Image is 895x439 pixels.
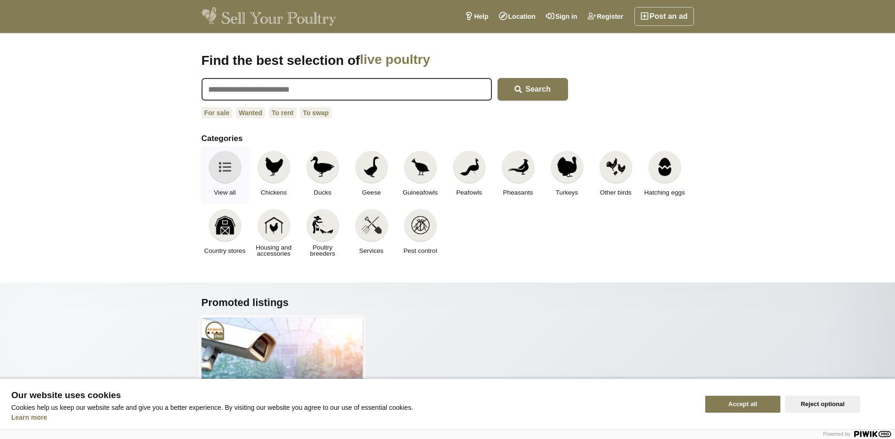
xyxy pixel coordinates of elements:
a: Pheasants Pheasants [495,147,542,204]
a: Ducks Ducks [299,147,346,204]
img: Geese [361,157,382,177]
a: Register [583,7,629,26]
a: Sign in [541,7,583,26]
img: Pheasants [508,157,529,177]
span: Chickens [261,189,287,196]
img: Chickens [264,157,284,177]
span: View all [214,189,235,196]
img: Services [361,215,382,235]
a: To rent [269,107,296,118]
span: Peafowls [456,189,482,196]
span: Pheasants [503,189,533,196]
span: Services [359,248,384,254]
span: Geese [362,189,381,196]
span: Turkeys [556,189,578,196]
a: Hatching eggs Hatching eggs [641,147,688,204]
span: Powered by [823,431,850,437]
span: Search [526,85,551,93]
a: Pro [205,321,224,340]
img: Hatching eggs [654,157,675,177]
button: Reject optional [785,396,860,413]
span: Our website uses cookies [11,391,694,400]
img: Country stores [215,215,235,235]
a: Services Services [348,205,395,262]
img: Turkeys [557,157,577,177]
a: Post an ad [634,7,694,26]
h2: Categories [202,134,694,143]
a: To swap [300,107,332,118]
a: Guineafowls Guineafowls [397,147,444,204]
a: Country stores Country stores [202,205,249,262]
a: Location [494,7,541,26]
a: Wanted [236,107,265,118]
img: Agricultural CCTV and Wi-Fi solutions [202,318,363,431]
a: Pest control Pest control [397,205,444,262]
p: Cookies help us keep our website safe and give you a better experience. By visiting our website y... [11,404,694,411]
span: Other birds [600,189,631,196]
h2: Promoted listings [202,297,694,309]
span: Ducks [314,189,332,196]
a: Chickens Chickens [250,147,297,204]
a: Help [459,7,493,26]
img: Peafowls [459,157,480,177]
span: Housing and accessories [253,244,295,257]
span: Pest control [404,248,437,254]
a: Other birds Other birds [592,147,639,204]
span: Country stores [204,248,246,254]
img: Ducks [311,157,334,177]
a: Peafowls Peafowls [446,147,493,204]
img: AKomm [205,321,224,340]
span: Hatching eggs [644,189,685,196]
span: Poultry breeders [302,244,343,257]
img: Sell Your Poultry [202,7,336,26]
a: Poultry breeders Poultry breeders [299,205,346,262]
a: Learn more [11,414,47,421]
img: Housing and accessories [264,215,284,235]
img: Other birds [606,157,626,177]
a: View all [202,147,249,204]
span: Professional member [214,333,224,340]
img: Guineafowls [410,157,431,177]
span: Guineafowls [403,189,437,196]
span: live poultry [360,52,517,69]
button: Accept all [705,396,780,413]
img: Poultry breeders [312,215,333,235]
button: Search [498,78,568,101]
a: For sale [202,107,233,118]
img: Pest control [410,215,431,235]
a: Housing and accessories Housing and accessories [250,205,297,262]
a: Turkeys Turkeys [544,147,591,204]
a: Geese Geese [348,147,395,204]
h1: Find the best selection of [202,52,568,69]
